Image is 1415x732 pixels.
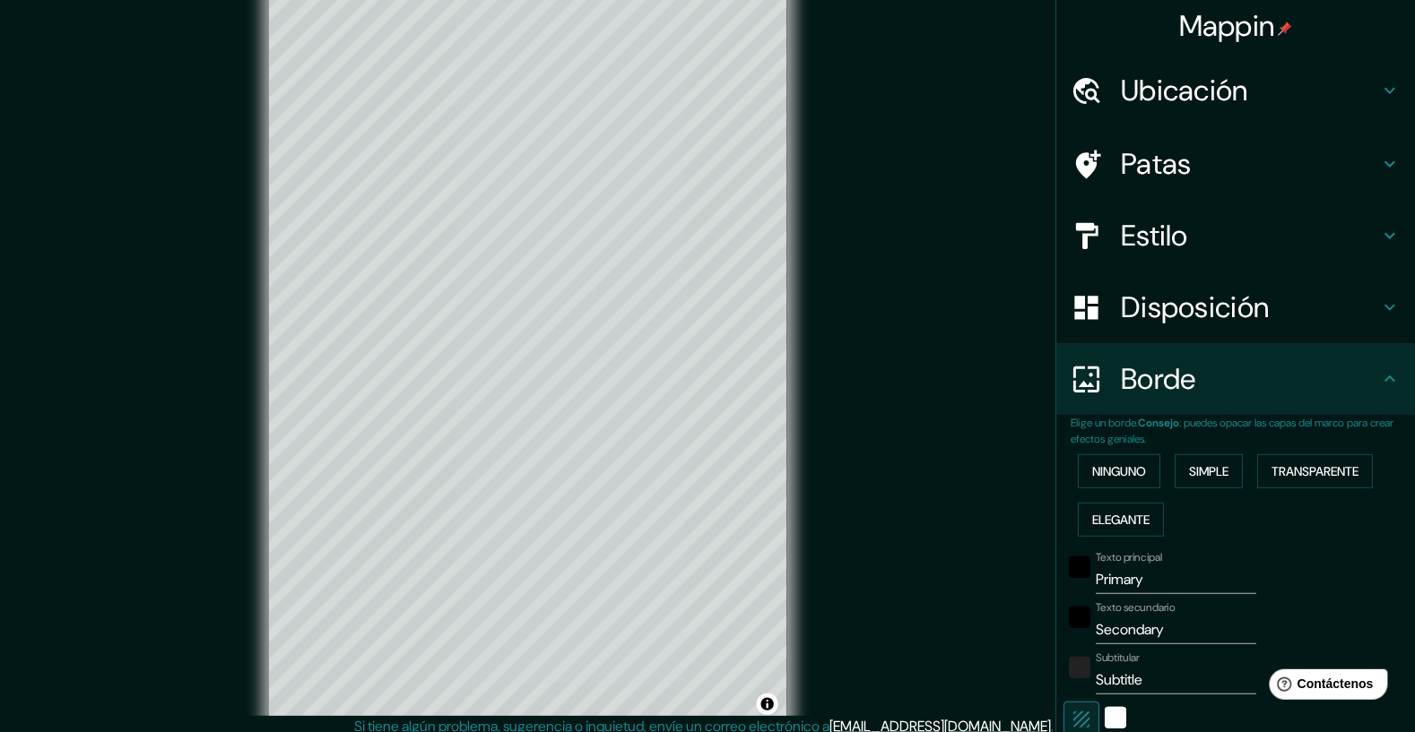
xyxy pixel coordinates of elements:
[1056,55,1415,126] div: Ubicación
[1078,503,1164,537] button: Elegante
[1069,556,1090,578] button: negro
[1092,512,1150,528] font: Elegante
[1121,288,1269,326] font: Disposición
[1255,662,1395,712] iframe: Lanzador de widgets de ayuda
[1272,463,1359,479] font: Transparente
[757,693,778,715] button: Activar o desactivar atribución
[1278,22,1292,36] img: pin-icon.png
[1257,454,1373,488] button: Transparente
[1069,657,1090,678] button: color-222222
[1105,707,1126,728] button: blanco
[1078,454,1160,488] button: Ninguno
[1121,72,1248,109] font: Ubicación
[1056,128,1415,200] div: Patas
[1096,650,1140,665] font: Subtitular
[1069,607,1090,628] button: negro
[1179,7,1275,45] font: Mappin
[1056,271,1415,343] div: Disposición
[1138,416,1179,430] font: Consejo
[1096,600,1176,615] font: Texto secundario
[1071,416,1138,430] font: Elige un borde.
[1121,145,1192,183] font: Patas
[1096,550,1162,564] font: Texto principal
[1071,416,1393,446] font: : puedes opacar las capas del marco para crear efectos geniales.
[1189,463,1228,479] font: Simple
[1121,217,1188,254] font: Estilo
[1175,454,1243,488] button: Simple
[1092,463,1146,479] font: Ninguno
[1121,360,1196,398] font: Borde
[1056,343,1415,415] div: Borde
[1056,200,1415,271] div: Estilo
